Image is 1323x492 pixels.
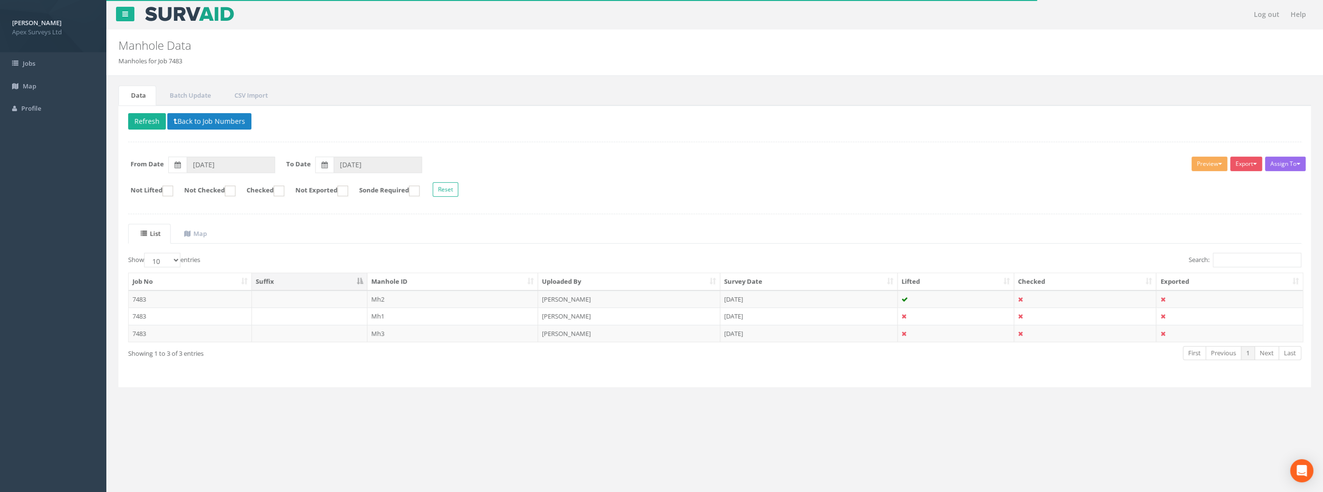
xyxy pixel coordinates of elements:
td: 7483 [129,290,252,308]
a: Map [172,224,217,244]
button: Reset [433,182,458,197]
td: 7483 [129,307,252,325]
a: Next [1254,346,1279,360]
label: Not Exported [286,186,348,196]
select: Showentries [144,253,180,267]
button: Refresh [128,113,166,130]
th: Job No: activate to sort column ascending [129,273,252,290]
a: Data [118,86,156,105]
td: [DATE] [720,325,898,342]
td: [PERSON_NAME] [538,307,720,325]
td: [DATE] [720,290,898,308]
a: 1 [1241,346,1255,360]
a: List [128,224,171,244]
th: Checked: activate to sort column ascending [1014,273,1157,290]
td: [DATE] [720,307,898,325]
uib-tab-heading: Map [184,229,207,238]
label: From Date [131,159,164,169]
label: Sonde Required [349,186,420,196]
td: Mh3 [367,325,538,342]
label: Not Lifted [121,186,173,196]
label: Not Checked [174,186,235,196]
button: Assign To [1265,157,1306,171]
label: To Date [286,159,311,169]
th: Exported: activate to sort column ascending [1156,273,1303,290]
input: From Date [187,157,275,173]
uib-tab-heading: List [141,229,160,238]
th: Manhole ID: activate to sort column ascending [367,273,538,290]
button: Export [1230,157,1262,171]
span: Apex Surveys Ltd [12,28,94,37]
a: Previous [1206,346,1241,360]
th: Survey Date: activate to sort column ascending [720,273,898,290]
button: Back to Job Numbers [167,113,251,130]
span: Jobs [23,59,35,68]
input: To Date [334,157,422,173]
td: [PERSON_NAME] [538,325,720,342]
td: Mh2 [367,290,538,308]
a: [PERSON_NAME] Apex Surveys Ltd [12,16,94,36]
td: 7483 [129,325,252,342]
input: Search: [1213,253,1301,267]
span: Profile [21,104,41,113]
label: Search: [1189,253,1301,267]
a: First [1183,346,1206,360]
label: Checked [237,186,284,196]
div: Open Intercom Messenger [1290,459,1313,482]
li: Manholes for Job 7483 [118,57,182,66]
a: CSV Import [222,86,278,105]
td: [PERSON_NAME] [538,290,720,308]
strong: [PERSON_NAME] [12,18,61,27]
th: Lifted: activate to sort column ascending [898,273,1014,290]
td: Mh1 [367,307,538,325]
label: Show entries [128,253,200,267]
button: Preview [1192,157,1227,171]
th: Suffix: activate to sort column descending [252,273,367,290]
th: Uploaded By: activate to sort column ascending [538,273,720,290]
span: Map [23,82,36,90]
a: Last [1279,346,1301,360]
a: Batch Update [157,86,221,105]
h2: Manhole Data [118,39,1110,52]
div: Showing 1 to 3 of 3 entries [128,345,609,358]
